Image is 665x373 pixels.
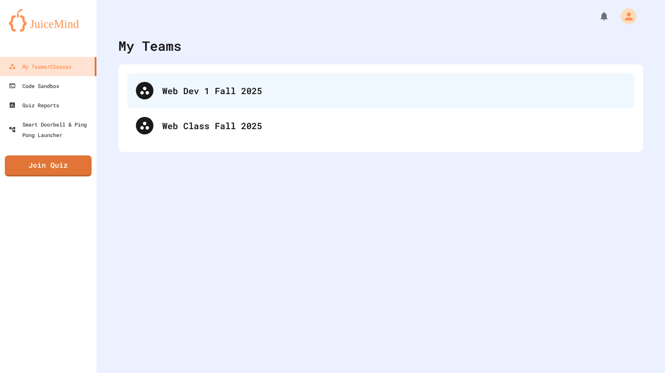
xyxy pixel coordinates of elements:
[127,108,634,143] div: Web Class Fall 2025
[612,6,639,26] div: My Account
[9,100,59,110] div: Quiz Reports
[162,84,626,97] div: Web Dev 1 Fall 2025
[162,119,626,132] div: Web Class Fall 2025
[5,155,92,176] a: Join Quiz
[9,61,71,72] div: My Teams/Classes
[127,73,634,108] div: Web Dev 1 Fall 2025
[118,36,181,56] div: My Teams
[9,119,93,140] div: Smart Doorbell & Ping Pong Launcher
[9,9,88,32] img: logo-orange.svg
[9,81,59,91] div: Code Sandbox
[583,9,612,24] div: My Notifications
